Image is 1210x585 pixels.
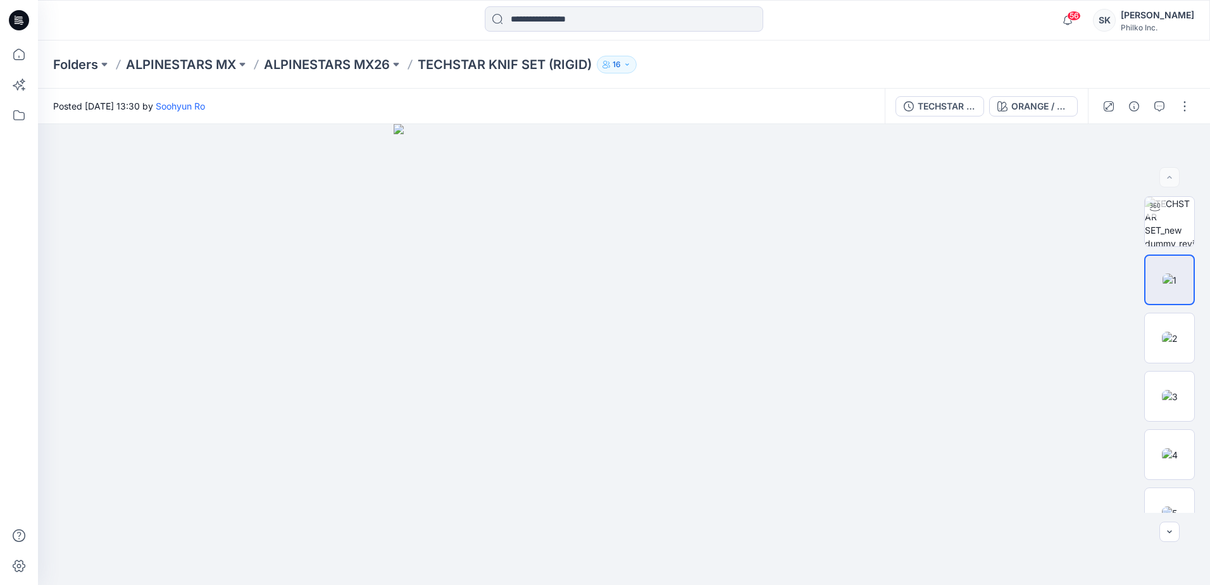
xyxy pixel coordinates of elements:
a: Folders [53,56,98,73]
button: Details [1124,96,1144,116]
a: ALPINESTARS MX26 [264,56,390,73]
div: Philko Inc. [1121,23,1194,32]
a: ALPINESTARS MX [126,56,236,73]
span: Posted [DATE] 13:30 by [53,99,205,113]
div: SK [1093,9,1116,32]
img: 4 [1162,448,1178,462]
div: [PERSON_NAME] [1121,8,1194,23]
img: 1 [1163,274,1176,287]
img: TECHSTAR SET_new dummy_revision2 [1145,197,1194,246]
p: TECHSTAR KNIF SET (RIGID) [418,56,592,73]
p: 16 [613,58,621,72]
button: 16 [597,56,637,73]
button: ORANGE / BLACK / UCLA BLUE [989,96,1078,116]
img: 3 [1162,390,1178,403]
div: TECHSTAR KNIF SET (RIGID) [918,99,976,113]
img: 5 [1162,506,1177,520]
img: eyJhbGciOiJIUzI1NiIsImtpZCI6IjAiLCJzbHQiOiJzZXMiLCJ0eXAiOiJKV1QifQ.eyJkYXRhIjp7InR5cGUiOiJzdG9yYW... [394,124,854,585]
span: 56 [1067,11,1081,21]
a: Soohyun Ro [156,101,205,111]
div: ORANGE / BLACK / UCLA BLUE [1011,99,1070,113]
button: TECHSTAR KNIF SET (RIGID) [895,96,984,116]
img: 2 [1162,332,1178,345]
